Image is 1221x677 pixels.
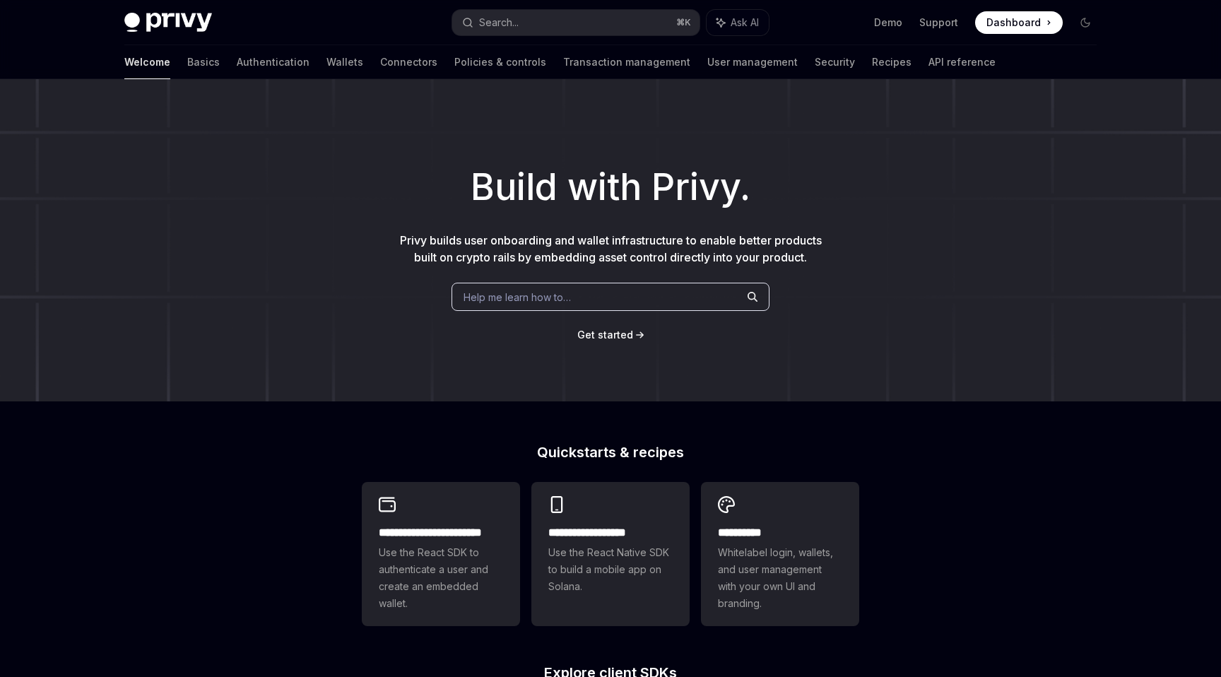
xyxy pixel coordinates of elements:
[577,328,633,342] a: Get started
[718,544,842,612] span: Whitelabel login, wallets, and user management with your own UI and branding.
[464,290,571,305] span: Help me learn how to…
[975,11,1063,34] a: Dashboard
[874,16,902,30] a: Demo
[919,16,958,30] a: Support
[872,45,912,79] a: Recipes
[362,445,859,459] h2: Quickstarts & recipes
[531,482,690,626] a: **** **** **** ***Use the React Native SDK to build a mobile app on Solana.
[563,45,690,79] a: Transaction management
[187,45,220,79] a: Basics
[380,45,437,79] a: Connectors
[676,17,691,28] span: ⌘ K
[237,45,309,79] a: Authentication
[379,544,503,612] span: Use the React SDK to authenticate a user and create an embedded wallet.
[577,329,633,341] span: Get started
[815,45,855,79] a: Security
[928,45,996,79] a: API reference
[23,160,1198,215] h1: Build with Privy.
[986,16,1041,30] span: Dashboard
[707,10,769,35] button: Ask AI
[1074,11,1097,34] button: Toggle dark mode
[400,233,822,264] span: Privy builds user onboarding and wallet infrastructure to enable better products built on crypto ...
[454,45,546,79] a: Policies & controls
[548,544,673,595] span: Use the React Native SDK to build a mobile app on Solana.
[452,10,700,35] button: Search...⌘K
[479,14,519,31] div: Search...
[731,16,759,30] span: Ask AI
[701,482,859,626] a: **** *****Whitelabel login, wallets, and user management with your own UI and branding.
[707,45,798,79] a: User management
[326,45,363,79] a: Wallets
[124,45,170,79] a: Welcome
[124,13,212,33] img: dark logo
